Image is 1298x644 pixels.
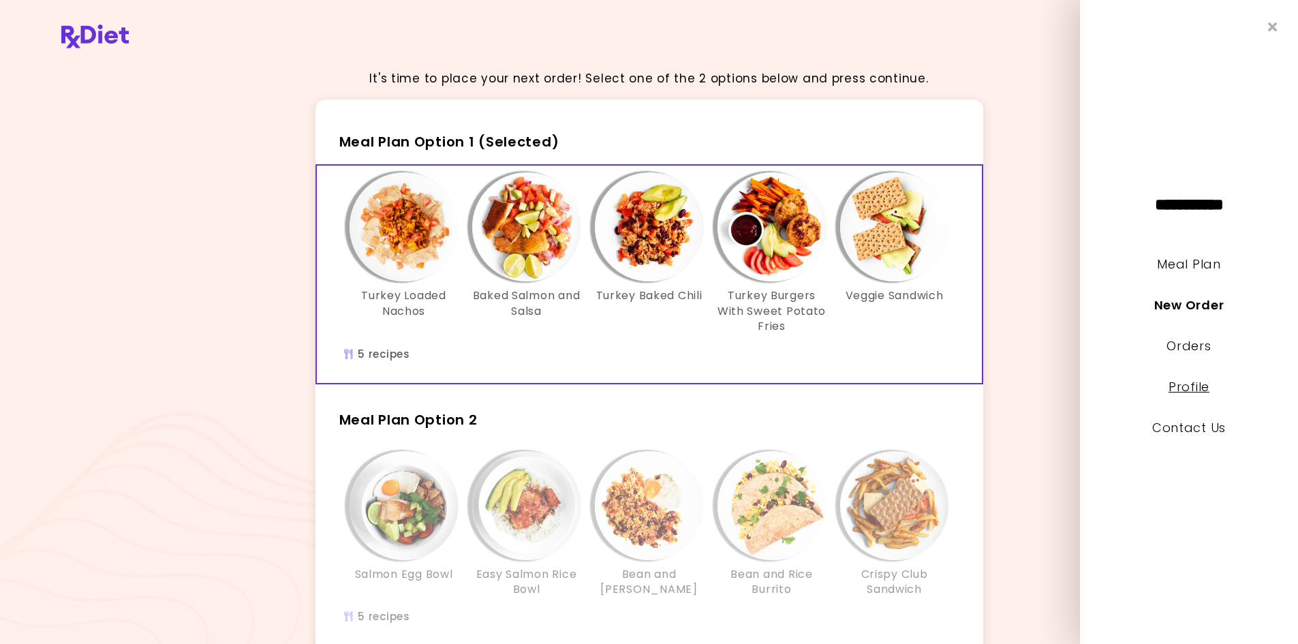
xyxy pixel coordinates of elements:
[355,567,453,582] h3: Salmon Egg Bowl
[343,451,465,598] div: Info - Salmon Egg Bowl - Meal Plan Option 2
[465,172,588,334] div: Info - Baked Salmon and Salsa - Meal Plan Option 1 (Selected)
[833,451,956,598] div: Info - Crispy Club Sandwich - Meal Plan Option 2
[596,288,702,303] h3: Turkey Baked Chili
[717,567,826,598] h3: Bean and Rice Burrito
[339,132,559,151] span: Meal Plan Option 1 (Selected)
[465,451,588,598] div: Info - Easy Salmon Rice Bowl - Meal Plan Option 2
[1166,337,1211,354] a: Orders
[369,70,928,88] p: It's time to place your next order! Select one of the 2 options below and press continue.
[717,288,826,334] h3: Turkey Burgers With Sweet Potato Fries
[472,567,581,598] h3: Easy Salmon Rice Bowl
[595,567,704,598] h3: Bean and [PERSON_NAME]
[61,25,129,48] img: RxDiet
[472,288,581,319] h3: Baked Salmon and Salsa
[1268,20,1278,33] i: Close
[1157,256,1220,273] a: Meal Plan
[833,172,956,334] div: Info - Veggie Sandwich - Meal Plan Option 1 (Selected)
[846,288,944,303] h3: Veggie Sandwich
[339,410,478,429] span: Meal Plan Option 2
[711,451,833,598] div: Info - Bean and Rice Burrito - Meal Plan Option 2
[1152,419,1226,436] a: Contact Us
[343,172,465,334] div: Info - Turkey Loaded Nachos - Meal Plan Option 1 (Selected)
[711,172,833,334] div: Info - Turkey Burgers With Sweet Potato Fries - Meal Plan Option 1 (Selected)
[588,172,711,334] div: Info - Turkey Baked Chili - Meal Plan Option 1 (Selected)
[840,567,949,598] h3: Crispy Club Sandwich
[588,451,711,598] div: Info - Bean and Tomato Quinoa - Meal Plan Option 2
[350,288,459,319] h3: Turkey Loaded Nachos
[1169,378,1209,395] a: Profile
[1154,296,1224,313] a: New Order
